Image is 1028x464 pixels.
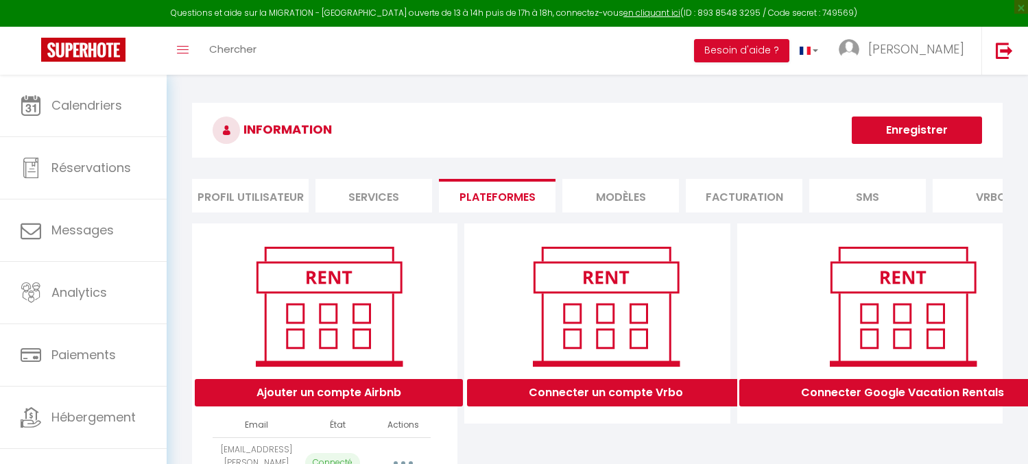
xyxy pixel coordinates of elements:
[562,179,679,212] li: MODÈLES
[300,413,376,437] th: État
[51,284,107,301] span: Analytics
[376,413,430,437] th: Actions
[439,179,555,212] li: Plateformes
[623,7,680,19] a: en cliquant ici
[815,241,990,372] img: rent.png
[241,241,416,372] img: rent.png
[199,27,267,75] a: Chercher
[868,40,964,58] span: [PERSON_NAME]
[51,159,131,176] span: Réservations
[809,179,926,212] li: SMS
[41,38,125,62] img: Super Booking
[315,179,432,212] li: Services
[996,42,1013,59] img: logout
[839,39,859,60] img: ...
[51,346,116,363] span: Paiements
[209,42,256,56] span: Chercher
[192,103,1003,158] h3: INFORMATION
[51,408,136,426] span: Hébergement
[51,221,114,239] span: Messages
[213,413,300,437] th: Email
[828,27,981,75] a: ... [PERSON_NAME]
[51,97,122,114] span: Calendriers
[852,117,982,144] button: Enregistrer
[467,379,745,406] button: Connecter un compte Vrbo
[518,241,693,372] img: rent.png
[195,379,463,406] button: Ajouter un compte Airbnb
[192,179,309,212] li: Profil Utilisateur
[694,39,789,62] button: Besoin d'aide ?
[686,179,802,212] li: Facturation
